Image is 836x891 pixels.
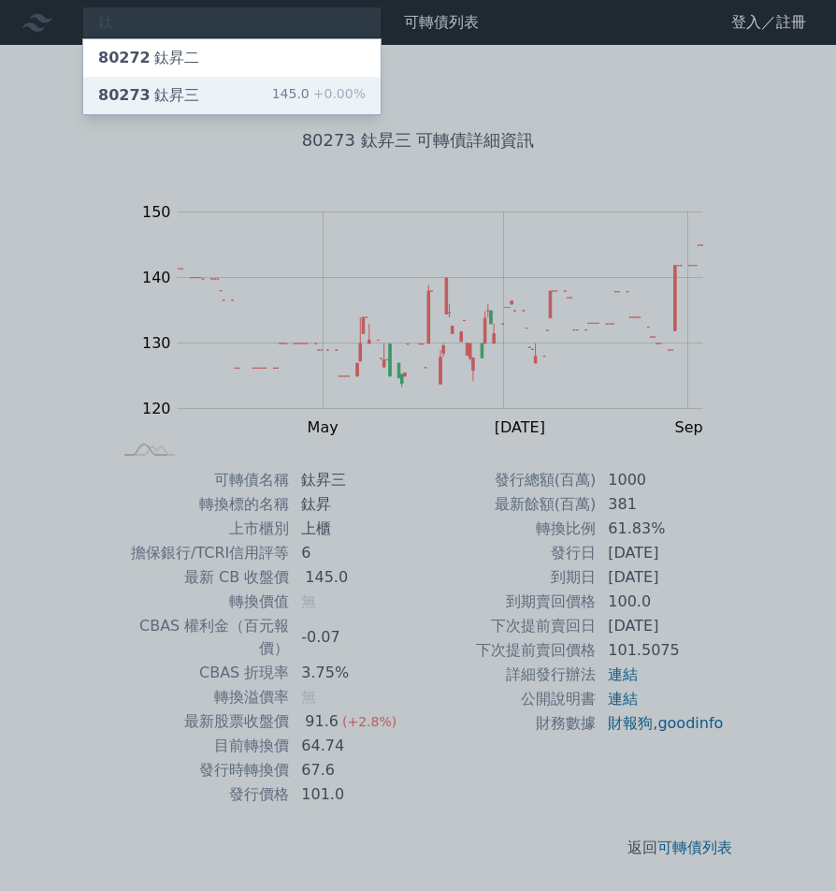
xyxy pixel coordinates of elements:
[272,84,366,107] div: 145.0
[98,86,151,104] span: 80273
[98,47,199,69] div: 鈦昇二
[83,77,381,114] a: 80273鈦昇三 145.0+0.00%
[98,49,151,66] span: 80272
[310,86,366,101] span: +0.00%
[83,39,381,77] a: 80272鈦昇二
[98,84,199,107] div: 鈦昇三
